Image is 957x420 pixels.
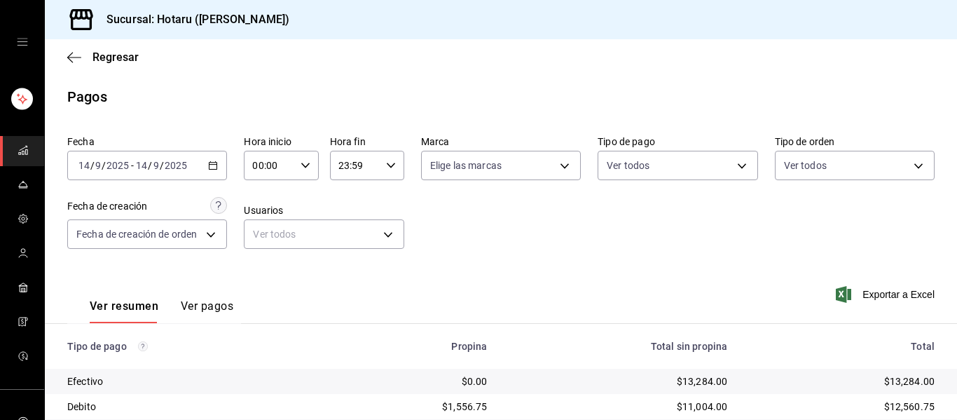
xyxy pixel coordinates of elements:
div: Total sin propina [509,341,727,352]
div: Efectivo [67,374,310,388]
svg: Los pagos realizados con Pay y otras terminales son montos brutos. [138,341,148,351]
input: -- [78,160,90,171]
label: Usuarios [244,205,404,215]
span: - [131,160,134,171]
button: Regresar [67,50,139,64]
input: ---- [106,160,130,171]
div: Tipo de pago [67,341,310,352]
span: / [148,160,152,171]
span: / [90,160,95,171]
h3: Sucursal: Hotaru ([PERSON_NAME]) [95,11,289,28]
label: Tipo de pago [598,137,757,147]
span: Regresar [92,50,139,64]
label: Marca [421,137,581,147]
div: Propina [332,341,487,352]
div: Fecha de creación [67,199,147,214]
input: ---- [164,160,188,171]
label: Tipo de orden [775,137,935,147]
span: / [102,160,106,171]
div: navigation tabs [90,299,233,323]
div: $13,284.00 [750,374,935,388]
div: Debito [67,400,310,414]
input: -- [95,160,102,171]
span: Elige las marcas [430,158,502,172]
button: open drawer [17,36,28,48]
button: Ver resumen [90,299,158,323]
label: Hora fin [330,137,404,147]
span: Fecha de creación de orden [76,227,197,241]
div: $13,284.00 [509,374,727,388]
label: Fecha [67,137,227,147]
span: Ver todos [784,158,827,172]
div: Total [750,341,935,352]
label: Hora inicio [244,137,318,147]
div: $11,004.00 [509,400,727,414]
button: Exportar a Excel [839,286,935,303]
div: Ver todos [244,219,404,249]
div: $12,560.75 [750,400,935,414]
button: Ver pagos [181,299,233,323]
input: -- [153,160,160,171]
div: $1,556.75 [332,400,487,414]
div: Pagos [67,86,107,107]
span: / [160,160,164,171]
input: -- [135,160,148,171]
span: Ver todos [607,158,649,172]
div: $0.00 [332,374,487,388]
